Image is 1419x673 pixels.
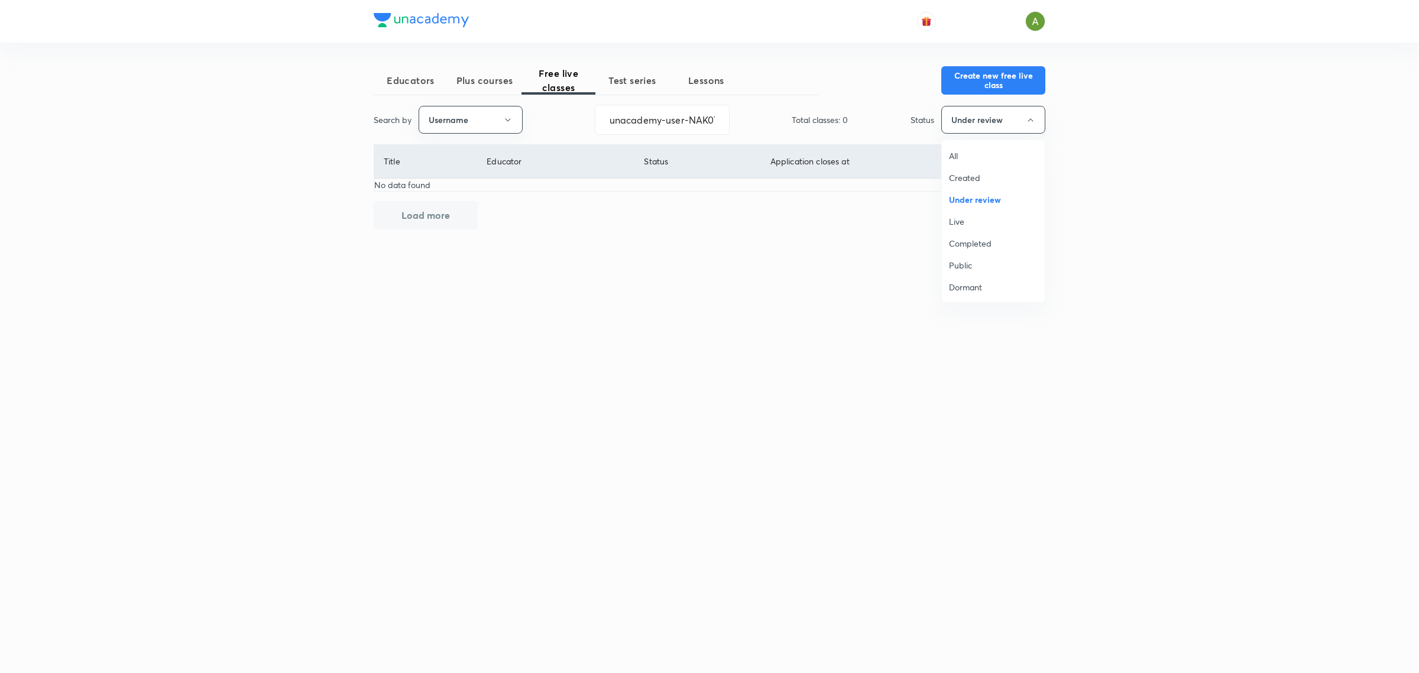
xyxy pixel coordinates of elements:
[949,172,1038,184] span: Created
[949,150,1038,162] span: All
[949,281,1038,293] span: Dormant
[949,259,1038,271] span: Public
[949,193,1038,206] span: Under review
[949,237,1038,250] span: Completed
[949,215,1038,228] span: Live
